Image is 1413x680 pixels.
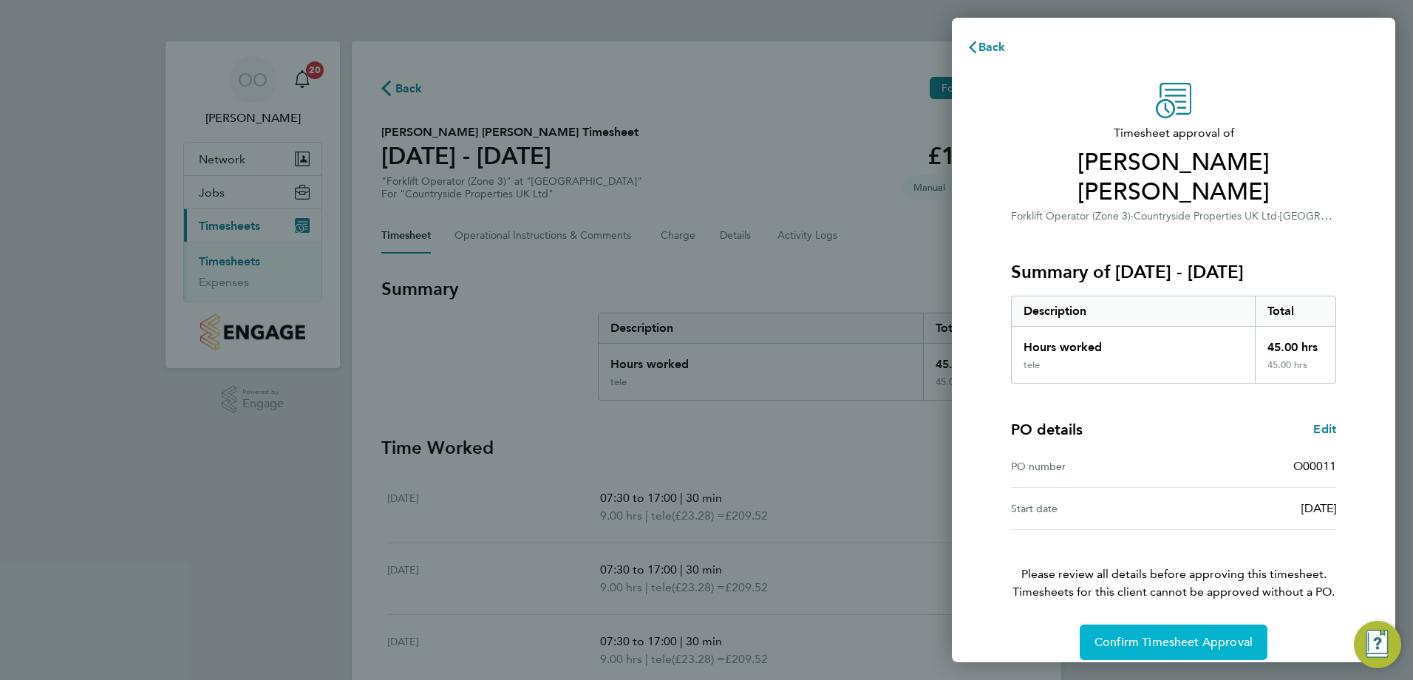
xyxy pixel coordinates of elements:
span: [GEOGRAPHIC_DATA] [1280,208,1386,222]
div: 45.00 hrs [1255,327,1336,359]
div: PO number [1011,458,1174,475]
span: Timesheet approval of [1011,124,1336,142]
button: Engage Resource Center [1354,621,1401,668]
h3: Summary of [DATE] - [DATE] [1011,260,1336,284]
div: [DATE] [1174,500,1336,517]
h4: PO details [1011,419,1083,440]
span: [PERSON_NAME] [PERSON_NAME] [1011,148,1336,207]
span: Forklift Operator (Zone 3) [1011,210,1131,222]
span: · [1277,210,1280,222]
button: Back [952,33,1021,62]
button: Confirm Timesheet Approval [1080,625,1267,660]
div: 45.00 hrs [1255,359,1336,383]
div: tele [1024,359,1040,371]
span: O00011 [1293,459,1336,473]
span: Countryside Properties UK Ltd [1134,210,1277,222]
div: Total [1255,296,1336,326]
div: Hours worked [1012,327,1255,359]
span: Edit [1313,422,1336,436]
span: Back [978,40,1006,54]
a: Edit [1313,421,1336,438]
div: Start date [1011,500,1174,517]
span: Timesheets for this client cannot be approved without a PO. [993,583,1354,601]
span: · [1131,210,1134,222]
div: Summary of 18 - 24 Aug 2025 [1011,296,1336,384]
p: Please review all details before approving this timesheet. [993,530,1354,601]
div: Description [1012,296,1255,326]
span: Confirm Timesheet Approval [1094,635,1253,650]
